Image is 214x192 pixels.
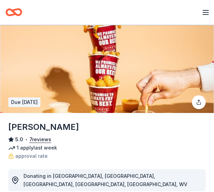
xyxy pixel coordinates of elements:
[29,135,51,144] button: 7reviews
[15,135,23,144] span: 5.0
[0,25,214,113] img: Image for Sheetz
[8,122,79,133] h1: [PERSON_NAME]
[8,97,40,107] div: Due [DATE]
[25,137,28,142] span: •
[6,4,22,20] a: Home
[15,152,48,160] span: approval rate
[8,144,206,152] div: 1 apply last week
[24,173,187,187] span: Donating in [GEOGRAPHIC_DATA], [GEOGRAPHIC_DATA], [GEOGRAPHIC_DATA], [GEOGRAPHIC_DATA], [GEOGRAPH...
[8,152,48,160] a: approval rate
